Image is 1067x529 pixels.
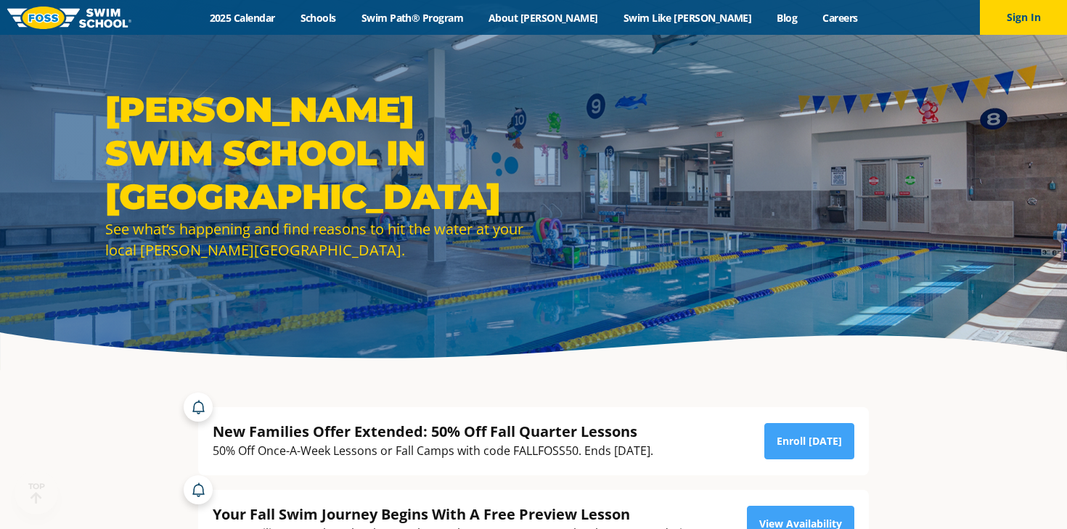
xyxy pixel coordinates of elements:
[105,218,526,261] div: See what’s happening and find reasons to hit the water at your local [PERSON_NAME][GEOGRAPHIC_DATA].
[28,482,45,504] div: TOP
[287,11,348,25] a: Schools
[476,11,611,25] a: About [PERSON_NAME]
[105,88,526,218] h1: [PERSON_NAME] Swim School in [GEOGRAPHIC_DATA]
[213,422,653,441] div: New Families Offer Extended: 50% Off Fall Quarter Lessons
[348,11,475,25] a: Swim Path® Program
[810,11,870,25] a: Careers
[197,11,287,25] a: 2025 Calendar
[764,11,810,25] a: Blog
[213,441,653,461] div: 50% Off Once-A-Week Lessons or Fall Camps with code FALLFOSS50. Ends [DATE].
[610,11,764,25] a: Swim Like [PERSON_NAME]
[764,423,854,459] a: Enroll [DATE]
[7,7,131,29] img: FOSS Swim School Logo
[213,504,700,524] div: Your Fall Swim Journey Begins With A Free Preview Lesson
